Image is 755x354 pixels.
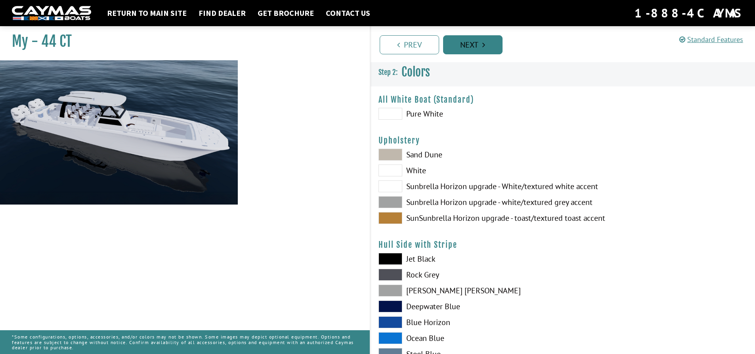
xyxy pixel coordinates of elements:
[380,35,439,54] a: Prev
[378,269,555,281] label: Rock Grey
[378,253,555,265] label: Jet Black
[378,300,555,312] label: Deepwater Blue
[254,8,318,18] a: Get Brochure
[322,8,374,18] a: Contact Us
[378,136,747,145] h4: Upholstery
[378,108,555,120] label: Pure White
[679,35,743,44] a: Standard Features
[103,8,191,18] a: Return to main site
[443,35,503,54] a: Next
[378,149,555,161] label: Sand Dune
[378,95,747,105] h4: All White Boat (Standard)
[635,4,743,22] div: 1-888-4CAYMAS
[195,8,250,18] a: Find Dealer
[12,330,358,354] p: *Some configurations, options, accessories, and/or colors may not be shown. Some images may depic...
[378,285,555,297] label: [PERSON_NAME] [PERSON_NAME]
[12,33,350,50] h1: My - 44 CT
[378,165,555,176] label: White
[378,180,555,192] label: Sunbrella Horizon upgrade - White/textured white accent
[378,332,555,344] label: Ocean Blue
[378,196,555,208] label: Sunbrella Horizon upgrade - white/textured grey accent
[12,6,91,21] img: white-logo-c9c8dbefe5ff5ceceb0f0178aa75bf4bb51f6bca0971e226c86eb53dfe498488.png
[378,212,555,224] label: SunSunbrella Horizon upgrade - toast/textured toast accent
[378,316,555,328] label: Blue Horizon
[378,240,747,250] h4: Hull Side with Stripe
